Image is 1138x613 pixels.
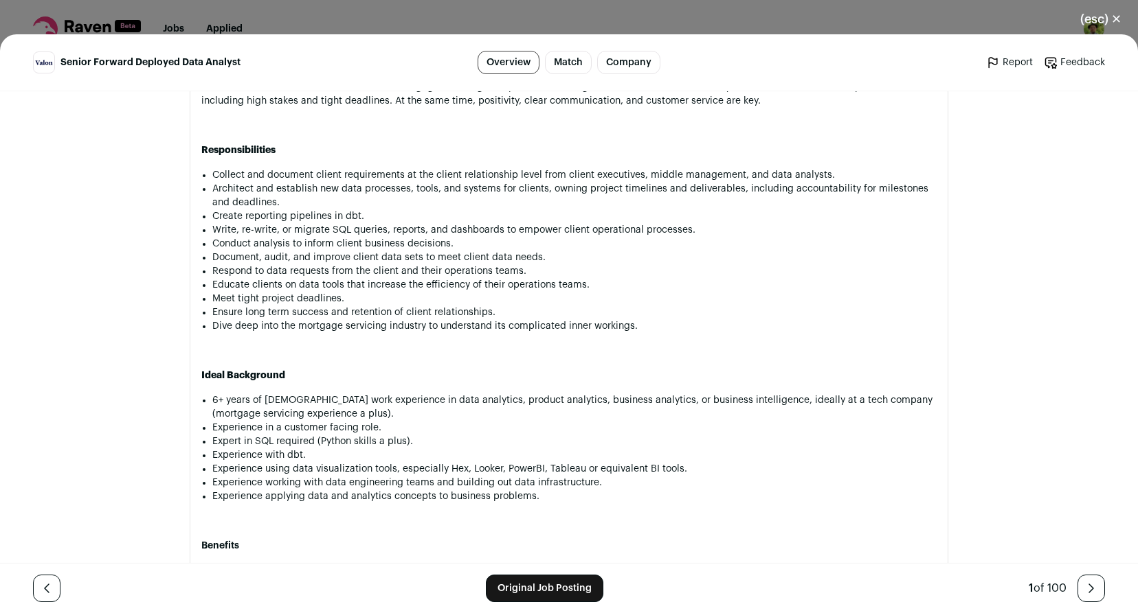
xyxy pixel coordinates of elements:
[201,371,285,380] strong: Ideal Background
[478,51,539,74] a: Overview
[212,448,937,462] li: Experience with dbt.
[212,421,937,435] li: Experience in a customer facing role.
[212,237,937,251] li: Conduct analysis to inform client business decisions.
[212,278,937,292] li: Educate clients on data tools that increase the efficiency of their operations teams.
[212,305,937,319] li: Ensure long term success and retention of client relationships.
[212,393,937,421] li: 6+ years of [DEMOGRAPHIC_DATA] work experience in data analytics, product analytics, business ana...
[212,264,937,278] li: Respond to data requests from the client and their operations teams.
[986,56,1033,69] a: Report
[201,539,937,553] h3: Benefits
[212,476,937,489] li: Experience working with data engineering teams and building out data infrastructure.
[212,251,937,264] li: Document, audit, and improve client data sets to meet client data needs.
[212,462,937,476] li: Experience using data visualization tools, especially Hex, Looker, PowerBI, Tableau or equivalent...
[212,223,937,237] li: Write, re-write, or migrate SQL queries, reports, and dashboards to empower client operational pr...
[212,209,937,223] li: Create reporting pipelines in dbt.
[545,51,592,74] a: Match
[597,51,660,74] a: Company
[60,56,241,69] span: Senior Forward Deployed Data Analyst
[212,435,937,448] li: Expert in SQL required (Python skills a plus).
[1029,580,1067,597] div: of 100
[486,575,603,602] a: Original Job Posting
[1029,583,1034,594] span: 1
[201,146,276,155] strong: Responsibilities
[212,182,937,209] li: Architect and establish new data processes, tools, and systems for clients, owning project timeli...
[1044,56,1105,69] a: Feedback
[212,292,937,305] li: Meet tight project deadlines.
[1064,4,1138,34] button: Close modal
[212,319,937,333] li: Dive deep into the mortgage servicing industry to understand its complicated inner workings.
[212,168,937,182] li: Collect and document client requirements at the client relationship level from client executives,...
[34,58,54,67] img: a16aaa2d74a84a8e4c884bad837abca21e2c4654515b48afe1a8f4d4c471199a.png
[212,489,937,503] li: Experience applying data and analytics concepts to business problems.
